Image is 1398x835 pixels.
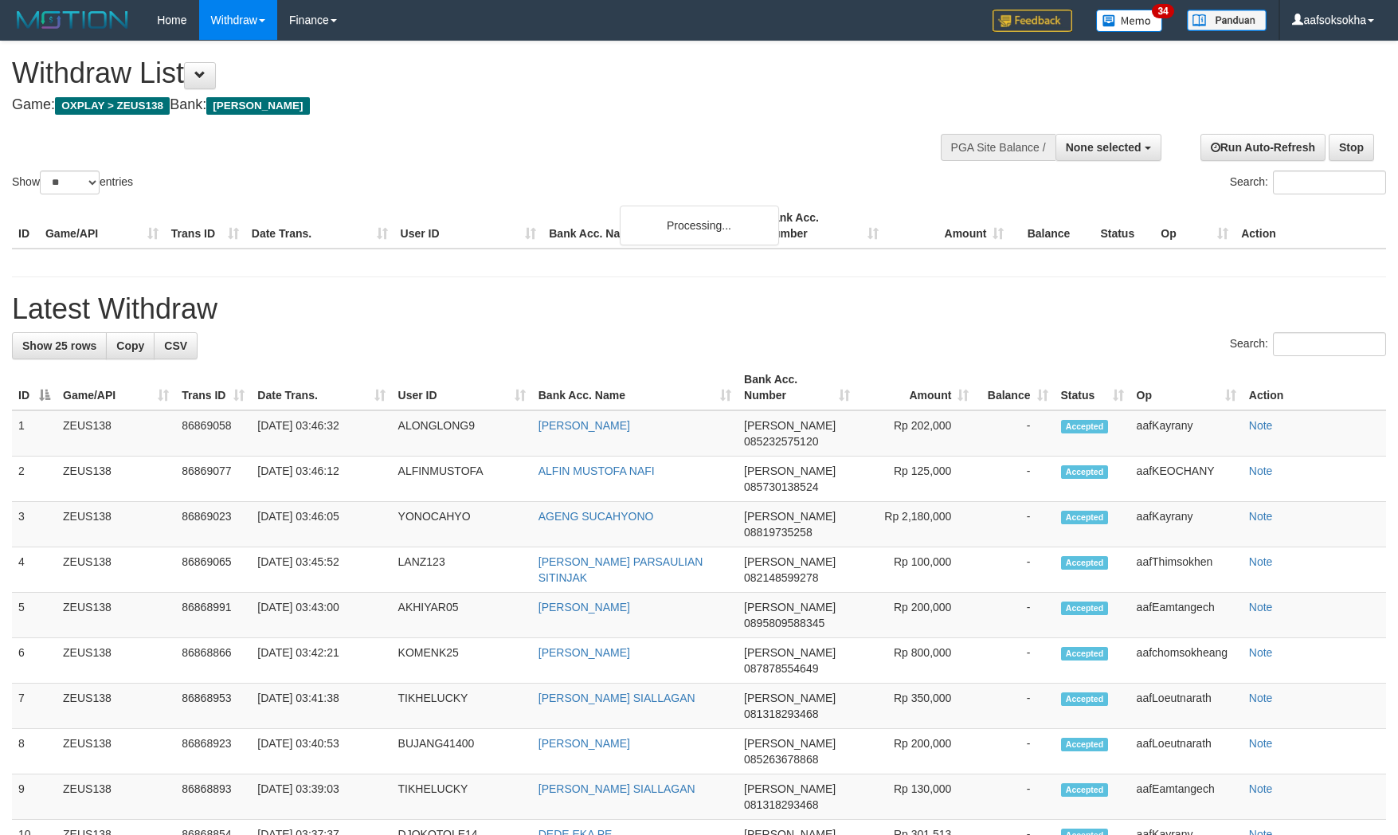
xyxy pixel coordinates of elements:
span: None selected [1066,141,1142,154]
img: Button%20Memo.svg [1096,10,1163,32]
td: aafchomsokheang [1130,638,1243,684]
td: 7 [12,684,57,729]
td: - [975,684,1054,729]
span: Accepted [1061,465,1109,479]
td: 86868893 [175,774,251,820]
span: Accepted [1061,420,1109,433]
td: aafEamtangech [1130,593,1243,638]
button: None selected [1055,134,1161,161]
h1: Latest Withdraw [12,293,1386,325]
td: [DATE] 03:42:21 [251,638,391,684]
td: [DATE] 03:39:03 [251,774,391,820]
td: ZEUS138 [57,638,175,684]
td: 3 [12,502,57,547]
td: ALONGLONG9 [392,410,532,457]
label: Show entries [12,171,133,194]
span: Copy [116,339,144,352]
img: MOTION_logo.png [12,8,133,32]
th: Amount [885,203,1011,249]
th: Date Trans.: activate to sort column ascending [251,365,391,410]
span: Accepted [1061,783,1109,797]
td: ALFINMUSTOFA [392,457,532,502]
a: AGENG SUCAHYONO [538,510,654,523]
a: Note [1249,419,1273,432]
td: ZEUS138 [57,457,175,502]
span: CSV [164,339,187,352]
td: - [975,593,1054,638]
th: Amount: activate to sort column ascending [856,365,975,410]
td: ZEUS138 [57,547,175,593]
th: User ID [394,203,543,249]
span: [PERSON_NAME] [744,465,836,477]
span: Copy 087878554649 to clipboard [744,662,818,675]
label: Search: [1230,171,1386,194]
td: Rp 125,000 [856,457,975,502]
td: [DATE] 03:45:52 [251,547,391,593]
td: 86868953 [175,684,251,729]
td: TIKHELUCKY [392,774,532,820]
th: Trans ID: activate to sort column ascending [175,365,251,410]
span: [PERSON_NAME] [744,737,836,750]
td: 5 [12,593,57,638]
td: [DATE] 03:43:00 [251,593,391,638]
th: Trans ID [165,203,245,249]
th: Bank Acc. Number: activate to sort column ascending [738,365,856,410]
td: [DATE] 03:41:38 [251,684,391,729]
td: 86868866 [175,638,251,684]
td: aafEamtangech [1130,774,1243,820]
input: Search: [1273,171,1386,194]
span: Accepted [1061,602,1109,615]
td: 6 [12,638,57,684]
td: ZEUS138 [57,729,175,774]
th: Status [1094,203,1154,249]
span: [PERSON_NAME] [744,646,836,659]
span: Copy 0895809588345 to clipboard [744,617,824,629]
span: [PERSON_NAME] [744,419,836,432]
td: 86869058 [175,410,251,457]
span: Show 25 rows [22,339,96,352]
td: 9 [12,774,57,820]
span: Copy 085730138524 to clipboard [744,480,818,493]
span: Copy 082148599278 to clipboard [744,571,818,584]
img: panduan.png [1187,10,1267,31]
a: Show 25 rows [12,332,107,359]
span: Accepted [1061,511,1109,524]
td: Rp 200,000 [856,593,975,638]
td: Rp 200,000 [856,729,975,774]
div: PGA Site Balance / [941,134,1055,161]
th: Bank Acc. Number [759,203,885,249]
td: ZEUS138 [57,593,175,638]
td: aafThimsokhen [1130,547,1243,593]
th: Action [1243,365,1386,410]
td: BUJANG41400 [392,729,532,774]
div: Processing... [620,206,779,245]
th: Game/API [39,203,165,249]
a: Note [1249,601,1273,614]
td: [DATE] 03:46:32 [251,410,391,457]
h1: Withdraw List [12,57,916,89]
td: 8 [12,729,57,774]
td: TIKHELUCKY [392,684,532,729]
td: 86868923 [175,729,251,774]
td: 86869077 [175,457,251,502]
th: Balance: activate to sort column ascending [975,365,1054,410]
th: Game/API: activate to sort column ascending [57,365,175,410]
img: Feedback.jpg [993,10,1072,32]
th: Op: activate to sort column ascending [1130,365,1243,410]
a: [PERSON_NAME] [538,646,630,659]
span: Copy 085263678868 to clipboard [744,753,818,766]
a: [PERSON_NAME] PARSAULIAN SITINJAK [538,555,703,584]
td: - [975,457,1054,502]
td: Rp 2,180,000 [856,502,975,547]
td: - [975,410,1054,457]
span: [PERSON_NAME] [744,601,836,614]
a: Copy [106,332,155,359]
td: [DATE] 03:46:12 [251,457,391,502]
td: - [975,774,1054,820]
td: YONOCAHYO [392,502,532,547]
a: Note [1249,465,1273,477]
a: Note [1249,510,1273,523]
th: User ID: activate to sort column ascending [392,365,532,410]
span: Accepted [1061,556,1109,570]
span: [PERSON_NAME] [744,692,836,704]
